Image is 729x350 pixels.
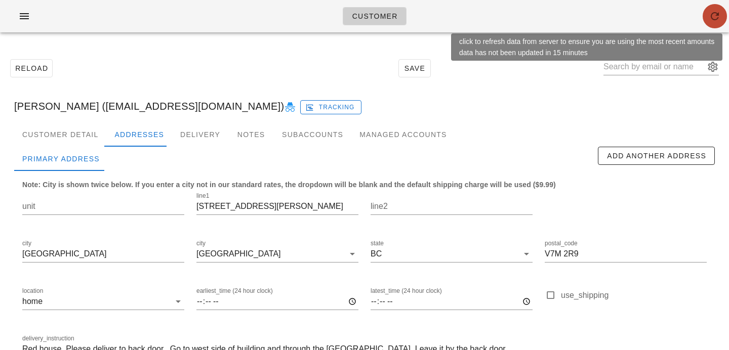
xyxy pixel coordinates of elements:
button: appended action [707,61,719,73]
span: Save [403,64,426,72]
label: city [22,240,31,247]
div: stateBC [371,246,533,262]
div: [GEOGRAPHIC_DATA] [196,249,281,258]
label: location [22,287,43,295]
div: Managed Accounts [351,122,455,147]
a: Customer [343,7,406,25]
div: BC [371,249,382,258]
button: Add Another Address [598,147,715,165]
div: city[GEOGRAPHIC_DATA] [196,246,358,262]
div: [PERSON_NAME] ([EMAIL_ADDRESS][DOMAIN_NAME]) [6,90,723,122]
label: line1 [196,192,209,200]
label: earliest_time (24 hour clock) [196,287,273,295]
button: Save [398,59,431,77]
a: Tracking [300,98,361,114]
div: Addresses [106,122,172,147]
label: latest_time (24 hour clock) [371,287,442,295]
label: use_shipping [561,290,707,300]
div: Customer Detail [14,122,106,147]
span: Tracking [307,103,355,112]
label: state [371,240,384,247]
div: Subaccounts [274,122,351,147]
label: delivery_instruction [22,335,74,342]
div: Delivery [172,122,228,147]
label: postal_code [545,240,578,247]
b: Note: City is shown twice below. If you enter a city not in our standard rates, the dropdown will... [22,181,556,189]
span: Add Another Address [606,152,706,160]
div: Notes [228,122,274,147]
span: Reload [15,64,48,72]
div: Primary Address [14,147,108,171]
div: home [22,297,43,306]
label: city [196,240,206,247]
input: Search by email or name [603,59,705,75]
div: locationhome [22,293,184,310]
button: Tracking [300,100,361,114]
button: Reload [10,59,53,77]
span: Customer [351,12,397,20]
